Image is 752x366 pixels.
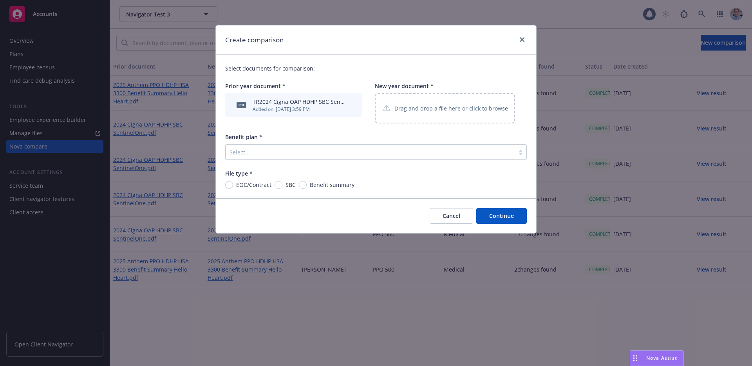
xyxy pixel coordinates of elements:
div: Added on: [DATE] 3:59 PM [253,106,345,112]
input: SBC [275,181,282,189]
span: Benefit plan * [225,133,262,141]
input: EOC/Contract [225,181,233,189]
a: close [517,35,527,44]
span: SBC [286,181,296,189]
input: Benefit summary [299,181,307,189]
div: TR2024 Cigna OAP HDHP SBC SentinelOne.pdf [253,98,345,106]
span: New year document * [375,82,434,90]
button: Cancel [430,208,473,224]
div: Drag and drop a file here or click to browse [375,93,515,123]
span: Nova Assist [646,355,677,361]
p: Select documents for comparison: [225,64,527,72]
button: Nova Assist [630,350,684,366]
span: pdf [237,102,246,108]
div: Drag to move [630,351,640,366]
span: EOC/Contract [236,181,271,189]
button: archive file [348,101,354,109]
p: Drag and drop a file here or click to browse [394,104,508,112]
span: File type * [225,170,253,177]
span: Prior year document * [225,82,286,90]
h1: Create comparison [225,35,284,45]
span: Benefit summary [310,181,354,189]
button: Continue [476,208,527,224]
